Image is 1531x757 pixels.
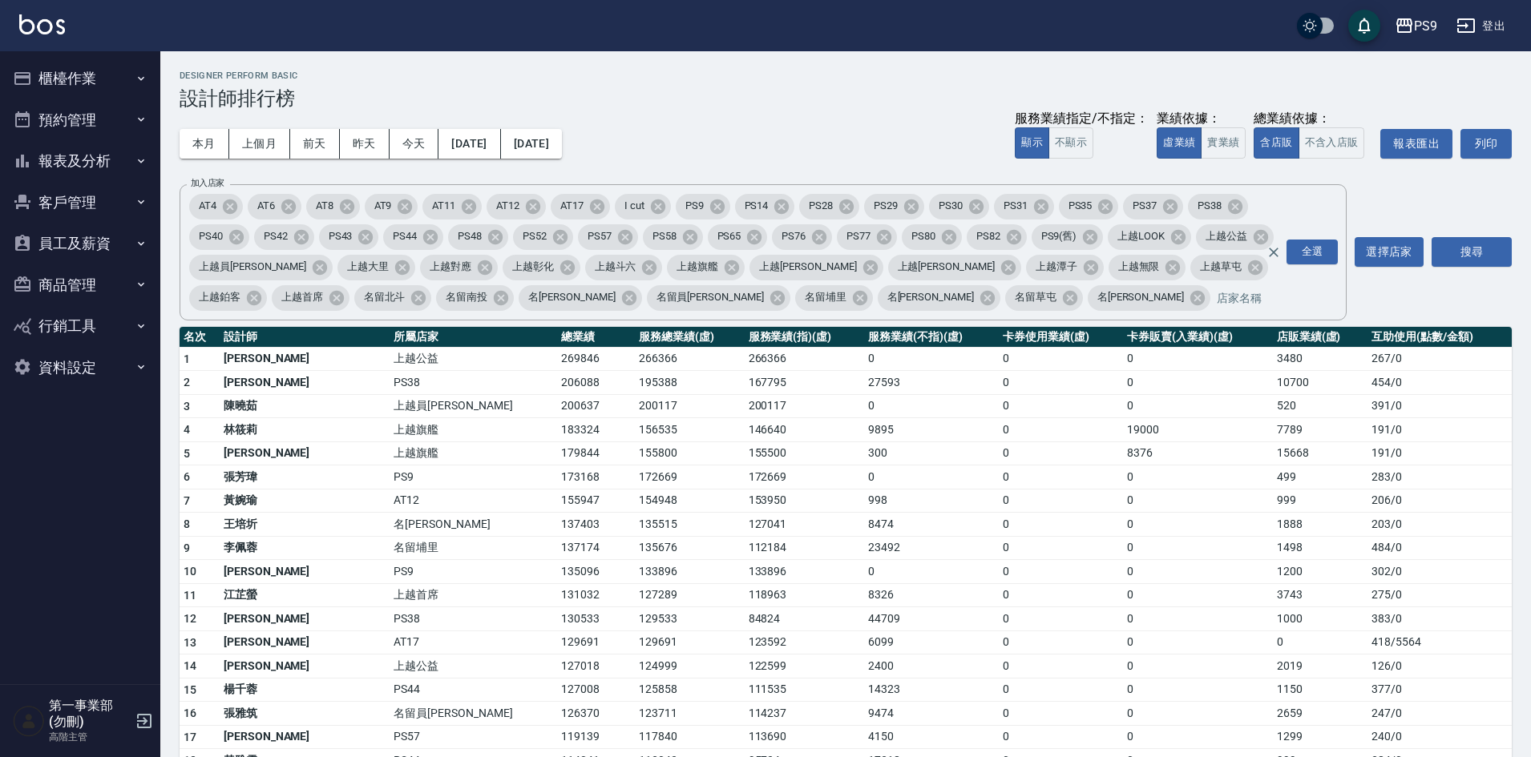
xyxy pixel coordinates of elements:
[220,489,390,513] td: 黃婉瑜
[248,198,285,214] span: AT6
[189,255,333,280] div: 上越員[PERSON_NAME]
[319,228,362,244] span: PS43
[999,327,1123,348] th: 卡券使用業績(虛)
[994,198,1037,214] span: PS31
[708,224,768,250] div: PS65
[519,285,641,311] div: 名[PERSON_NAME]
[436,285,514,311] div: 名留南投
[676,194,730,219] div: PS9
[1273,418,1367,442] td: 7789
[390,489,557,513] td: AT12
[557,607,635,631] td: 130533
[184,400,190,413] span: 3
[864,194,924,219] div: PS29
[745,347,865,371] td: 266366
[795,289,856,305] span: 名留埔里
[615,194,671,219] div: I cut
[220,418,390,442] td: 林筱莉
[864,347,999,371] td: 0
[1432,237,1512,267] button: 搜尋
[354,289,415,305] span: 名留北斗
[1287,240,1338,264] div: 全選
[643,228,686,244] span: PS58
[49,698,131,730] h5: 第一事業部 (勿刪)
[254,228,297,244] span: PS42
[745,394,865,418] td: 200117
[220,560,390,584] td: [PERSON_NAME]
[999,583,1123,607] td: 0
[1348,10,1380,42] button: save
[189,289,250,305] span: 上越鉑客
[1254,111,1372,127] div: 總業績依據：
[745,371,865,395] td: 167795
[1123,607,1272,631] td: 0
[999,607,1123,631] td: 0
[635,560,745,584] td: 133896
[1059,194,1119,219] div: PS35
[6,305,154,347] button: 行銷工具
[503,259,564,275] span: 上越彰化
[390,560,557,584] td: PS9
[1157,127,1202,159] button: 虛業績
[189,198,226,214] span: AT4
[557,418,635,442] td: 183324
[635,583,745,607] td: 127289
[390,583,557,607] td: 上越首席
[635,441,745,465] td: 155800
[1367,536,1512,560] td: 484 / 0
[635,418,745,442] td: 156535
[647,285,790,311] div: 名留員[PERSON_NAME]
[438,129,500,159] button: [DATE]
[745,560,865,584] td: 133896
[1355,237,1424,267] button: 選擇店家
[487,194,546,219] div: AT12
[220,347,390,371] td: [PERSON_NAME]
[999,513,1123,537] td: 0
[519,289,624,305] span: 名[PERSON_NAME]
[745,441,865,465] td: 155500
[1123,198,1166,214] span: PS37
[902,228,945,244] span: PS80
[967,228,1010,244] span: PS82
[383,228,426,244] span: PS44
[888,255,1021,280] div: 上越[PERSON_NAME]
[220,327,390,348] th: 設計師
[647,289,774,305] span: 名留員[PERSON_NAME]
[1273,371,1367,395] td: 10700
[290,129,340,159] button: 前天
[1032,228,1087,244] span: PS9(舊)
[1108,228,1174,244] span: 上越LOOK
[390,418,557,442] td: 上越旗艦
[902,224,962,250] div: PS80
[999,441,1123,465] td: 0
[1123,536,1272,560] td: 0
[929,198,972,214] span: PS30
[6,140,154,182] button: 報表及分析
[745,607,865,631] td: 84824
[999,371,1123,395] td: 0
[189,224,249,250] div: PS40
[557,489,635,513] td: 155947
[354,285,432,311] div: 名留北斗
[999,418,1123,442] td: 0
[799,194,859,219] div: PS28
[180,87,1512,110] h3: 設計師排行榜
[557,347,635,371] td: 269846
[503,255,580,280] div: 上越彰化
[1032,224,1104,250] div: PS9(舊)
[929,194,989,219] div: PS30
[1026,259,1087,275] span: 上越潭子
[1123,583,1272,607] td: 0
[184,494,190,507] span: 7
[1367,607,1512,631] td: 383 / 0
[1109,259,1169,275] span: 上越無限
[864,418,999,442] td: 9895
[864,327,999,348] th: 服務業績(不指)(虛)
[745,489,865,513] td: 153950
[1367,347,1512,371] td: 267 / 0
[390,371,557,395] td: PS38
[340,129,390,159] button: 昨天
[422,198,465,214] span: AT11
[745,513,865,537] td: 127041
[184,517,190,530] span: 8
